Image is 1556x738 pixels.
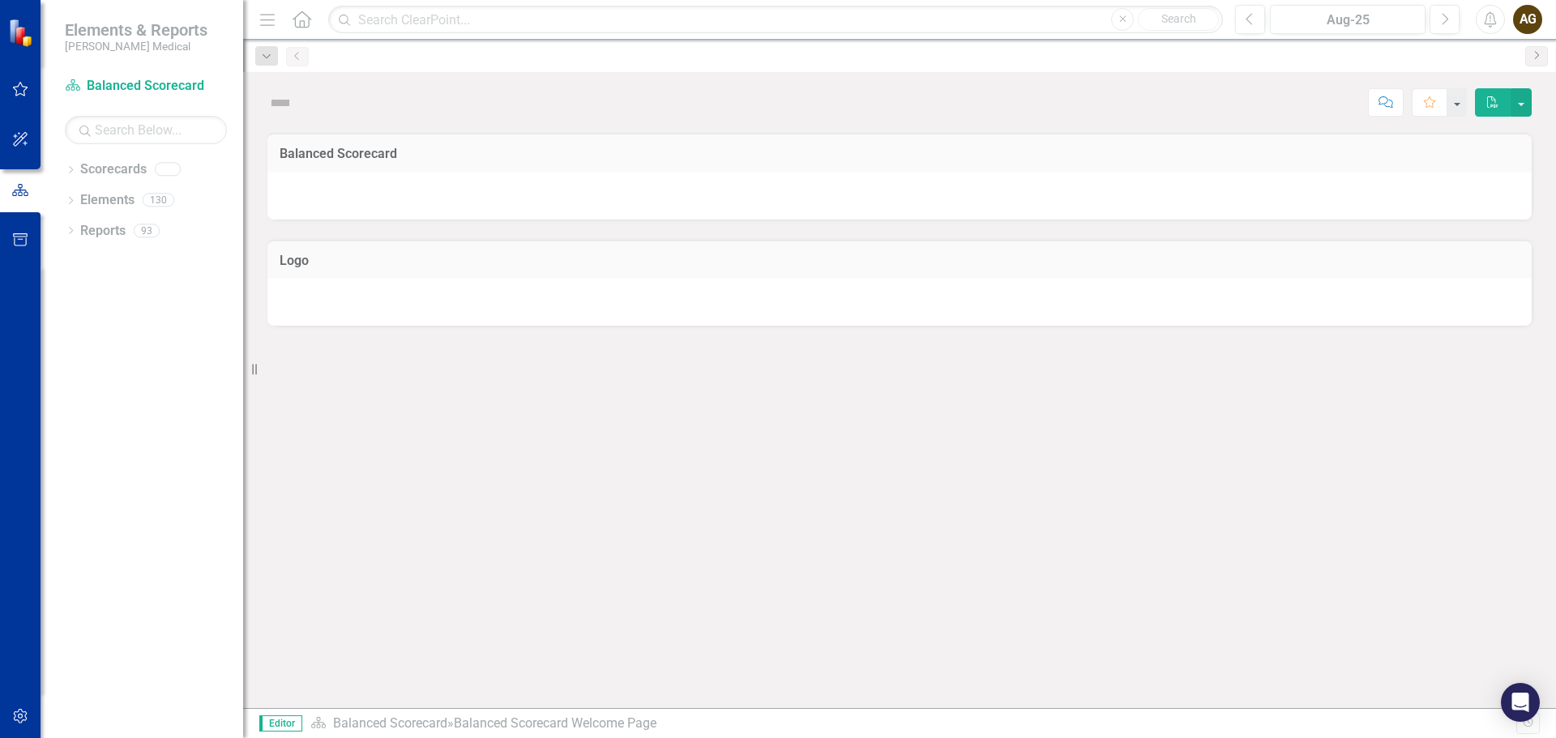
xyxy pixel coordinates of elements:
h3: Balanced Scorecard [280,147,1520,161]
img: ClearPoint Strategy [8,19,36,47]
div: 93 [134,224,160,237]
input: Search Below... [65,116,227,144]
span: Elements & Reports [65,20,207,40]
div: Aug-25 [1276,11,1420,30]
button: Search [1138,8,1219,31]
a: Balanced Scorecard [333,715,447,731]
button: Aug-25 [1270,5,1426,34]
h3: Logo [280,254,1520,268]
div: Open Intercom Messenger [1501,683,1540,722]
div: Balanced Scorecard Welcome Page [454,715,656,731]
a: Scorecards [80,160,147,179]
a: Elements [80,191,135,210]
a: Reports [80,222,126,241]
span: Editor [259,715,302,732]
small: [PERSON_NAME] Medical [65,40,207,53]
div: » [310,715,1516,733]
img: Not Defined [267,90,293,116]
a: Balanced Scorecard [65,77,227,96]
button: AG [1513,5,1542,34]
div: 130 [143,194,174,207]
span: Search [1161,12,1196,25]
input: Search ClearPoint... [328,6,1223,34]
